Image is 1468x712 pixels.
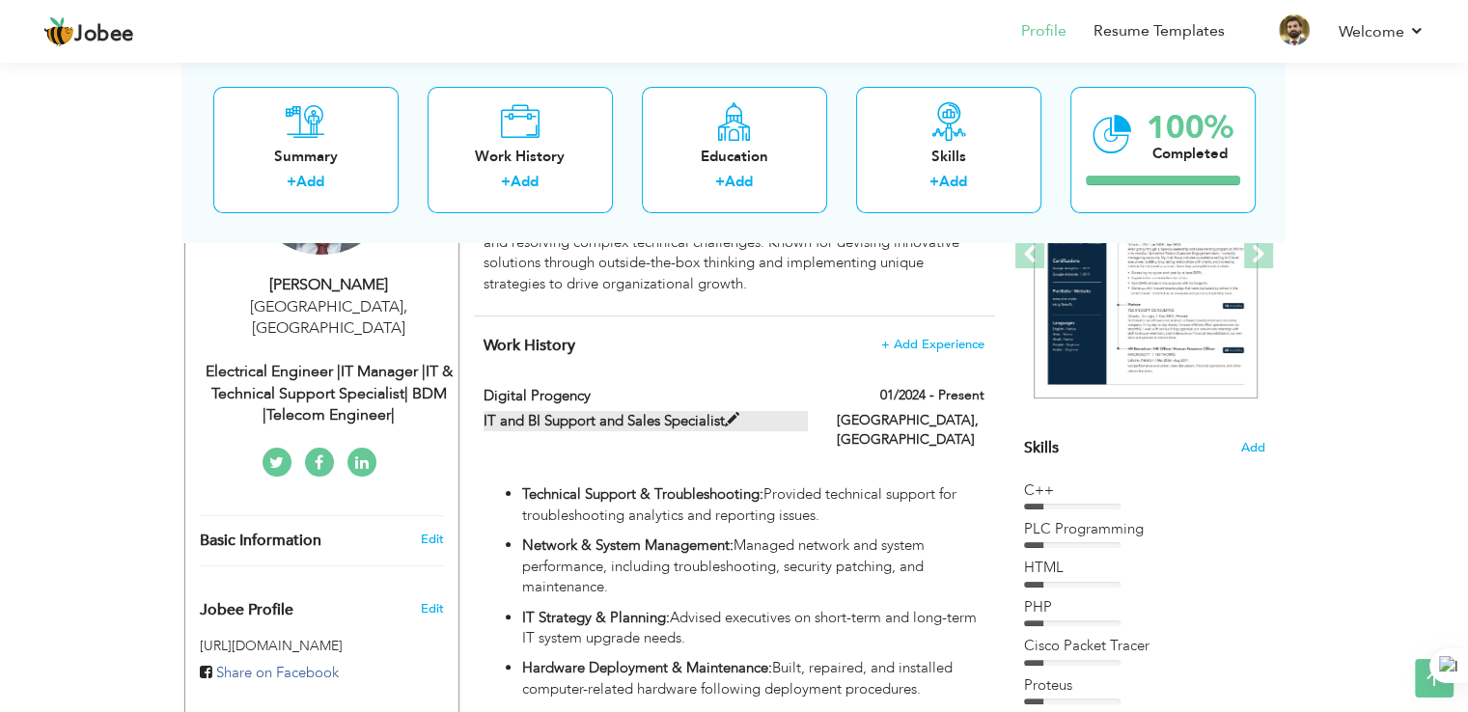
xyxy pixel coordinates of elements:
[200,639,444,653] h5: [URL][DOMAIN_NAME]
[200,602,293,619] span: Jobee Profile
[1024,597,1265,617] div: PHP
[1279,14,1310,45] img: Profile Img
[74,24,134,45] span: Jobee
[522,608,983,649] p: Advised executives on short-term and long-term IT system upgrade needs.
[484,335,575,356] span: Work History
[200,274,458,296] div: [PERSON_NAME]
[1024,558,1265,578] div: HTML
[229,147,383,167] div: Summary
[1024,675,1265,696] div: Proteus
[1024,437,1059,458] span: Skills
[200,533,321,550] span: Basic Information
[1024,519,1265,539] div: PLC Programming
[880,386,984,405] label: 01/2024 - Present
[484,411,808,431] label: IT and BI Support and Sales Specialist
[1024,636,1265,656] div: Cisco Packet Tracer
[881,338,984,351] span: + Add Experience
[200,361,458,427] div: Electrical Engineer |IT Manager |IT & Technical Support Specialist| BDM |Telecom Engineer|
[43,16,74,47] img: jobee.io
[484,336,983,355] h4: This helps to show the companies you have worked for.
[1147,144,1233,164] div: Completed
[403,296,407,317] span: ,
[420,600,443,617] span: Edit
[420,531,443,548] a: Edit
[657,147,812,167] div: Education
[43,16,134,47] a: Jobee
[1024,480,1265,501] div: C++
[522,484,763,504] strong: Technical Support & Troubleshooting:
[929,173,939,193] label: +
[872,147,1026,167] div: Skills
[522,658,772,677] strong: Hardware Deployment & Maintenance:
[522,535,983,597] p: Managed network and system performance, including troubleshooting, security patching, and mainten...
[484,386,808,406] label: Digital Progency
[1241,439,1265,457] span: Add
[837,411,984,450] label: [GEOGRAPHIC_DATA], [GEOGRAPHIC_DATA]
[522,658,983,699] p: Built, repaired, and installed computer-related hardware following deployment procedures.
[1339,20,1425,43] a: Welcome
[522,484,983,526] p: Provided technical support for troubleshooting analytics and reporting issues.
[522,535,734,555] strong: Network & System Management:
[443,147,597,167] div: Work History
[216,663,339,682] span: Share on Facebook
[511,173,539,192] a: Add
[939,173,967,192] a: Add
[200,296,458,341] div: [GEOGRAPHIC_DATA] [GEOGRAPHIC_DATA]
[522,608,670,627] strong: IT Strategy & Planning:
[715,173,725,193] label: +
[1147,112,1233,144] div: 100%
[1094,20,1225,42] a: Resume Templates
[725,173,753,192] a: Add
[1021,20,1066,42] a: Profile
[185,581,458,629] div: Enhance your career by creating a custom URL for your Jobee public profile.
[296,173,324,192] a: Add
[287,173,296,193] label: +
[501,173,511,193] label: +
